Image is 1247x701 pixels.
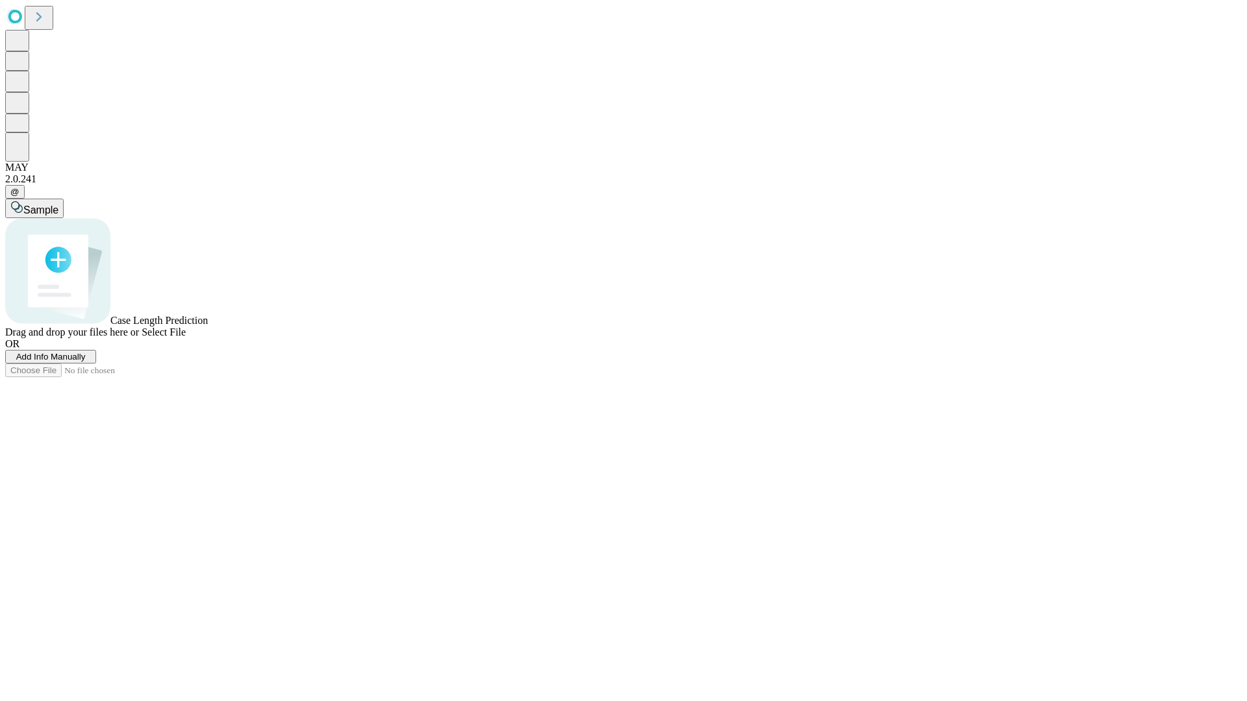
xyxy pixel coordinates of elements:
button: @ [5,185,25,199]
span: Select File [142,326,186,338]
div: 2.0.241 [5,173,1242,185]
span: Drag and drop your files here or [5,326,139,338]
button: Add Info Manually [5,350,96,363]
span: Add Info Manually [16,352,86,362]
span: Sample [23,204,58,215]
span: @ [10,187,19,197]
button: Sample [5,199,64,218]
div: MAY [5,162,1242,173]
span: Case Length Prediction [110,315,208,326]
span: OR [5,338,19,349]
